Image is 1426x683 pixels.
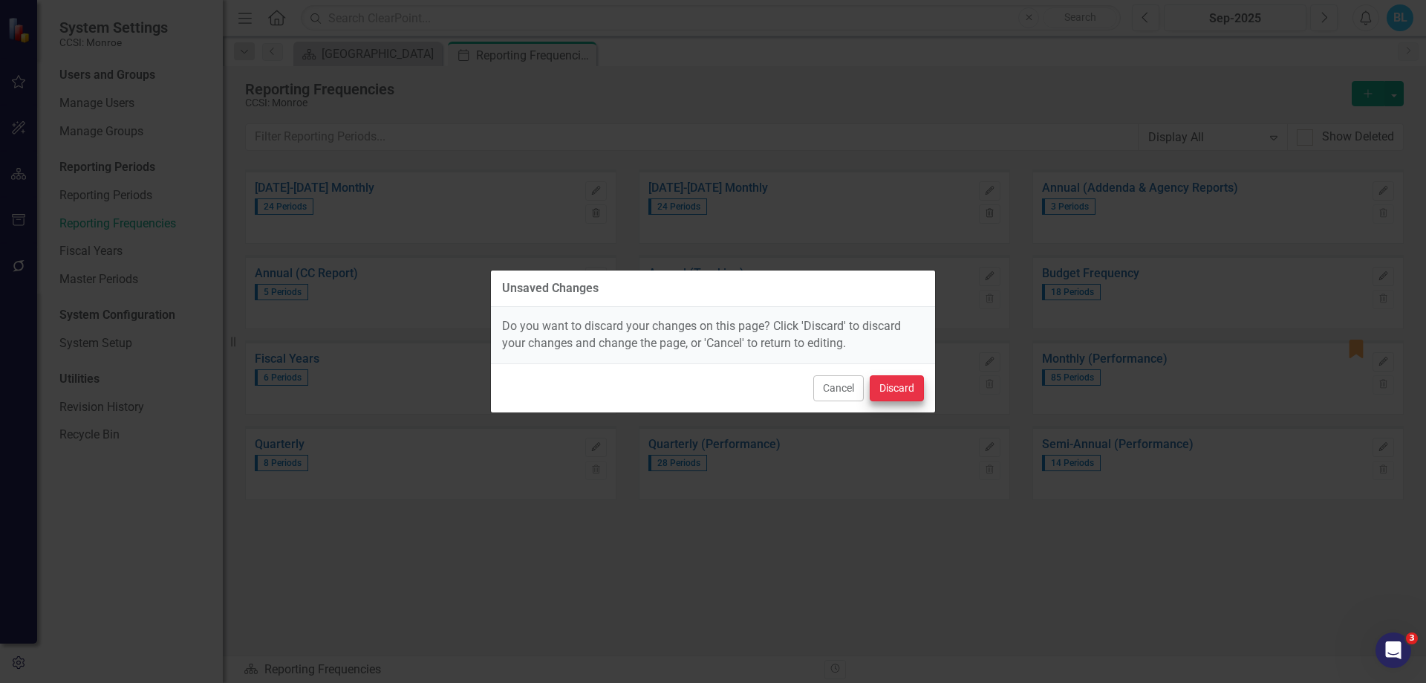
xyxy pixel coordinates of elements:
span: 3 [1406,632,1418,644]
button: Cancel [813,375,864,401]
button: Discard [870,375,924,401]
div: Do you want to discard your changes on this page? Click 'Discard' to discard your changes and cha... [491,307,935,363]
iframe: Intercom live chat [1375,632,1411,668]
div: Unsaved Changes [502,282,599,295]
